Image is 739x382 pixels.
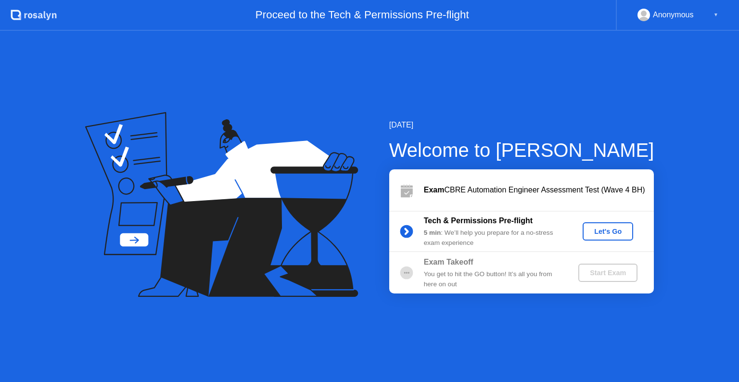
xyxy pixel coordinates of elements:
div: Anonymous [653,9,694,21]
div: Let's Go [586,228,629,235]
div: Welcome to [PERSON_NAME] [389,136,654,165]
div: : We’ll help you prepare for a no-stress exam experience [424,228,562,248]
b: Tech & Permissions Pre-flight [424,216,533,225]
div: You get to hit the GO button! It’s all you from here on out [424,269,562,289]
div: ▼ [714,9,718,21]
div: CBRE Automation Engineer Assessment Test (Wave 4 BH) [424,184,654,196]
div: [DATE] [389,119,654,131]
div: Start Exam [582,269,634,277]
b: Exam Takeoff [424,258,473,266]
b: 5 min [424,229,441,236]
button: Start Exam [578,264,637,282]
b: Exam [424,186,445,194]
button: Let's Go [583,222,633,241]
